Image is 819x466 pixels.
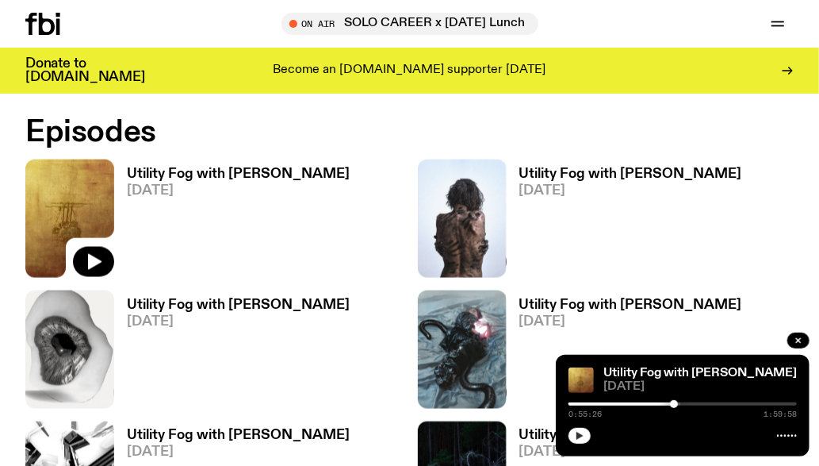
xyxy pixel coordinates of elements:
span: [DATE] [127,315,350,329]
h3: Utility Fog with [PERSON_NAME] [127,298,350,312]
img: Cover for EYDN's single "Gold" [568,368,594,393]
h3: Donate to [DOMAIN_NAME] [25,57,145,84]
p: Become an [DOMAIN_NAME] supporter [DATE] [274,64,546,78]
a: Utility Fog with [PERSON_NAME][DATE] [114,168,350,278]
h3: Utility Fog with [PERSON_NAME] [127,429,350,443]
a: Utility Fog with [PERSON_NAME][DATE] [507,298,742,409]
a: Utility Fog with [PERSON_NAME][DATE] [114,298,350,409]
span: [DATE] [127,184,350,198]
img: Cover of Leese's album Δ [418,160,507,278]
h3: Utility Fog with [PERSON_NAME] [519,298,742,312]
span: [DATE] [603,381,797,393]
img: Edit from Juanlu Barlow & his Love-fi Recordings' This is not a new Three Broken Tapes album [25,291,114,409]
a: Utility Fog with [PERSON_NAME] [603,367,797,379]
h2: Episodes [25,118,532,147]
span: [DATE] [127,446,350,460]
span: [DATE] [519,184,742,198]
a: Utility Fog with [PERSON_NAME][DATE] [507,168,742,278]
button: On AirSOLO CAREER x [DATE] Lunch [281,13,538,35]
span: 0:55:26 [568,410,602,418]
h3: Utility Fog with [PERSON_NAME] [519,429,742,443]
span: [DATE] [519,315,742,329]
span: [DATE] [519,446,742,460]
h3: Utility Fog with [PERSON_NAME] [519,168,742,181]
h3: Utility Fog with [PERSON_NAME] [127,168,350,181]
span: 1:59:58 [764,410,797,418]
img: Cover to Giant Claw's album Decadent Stress Chamber [418,291,507,409]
